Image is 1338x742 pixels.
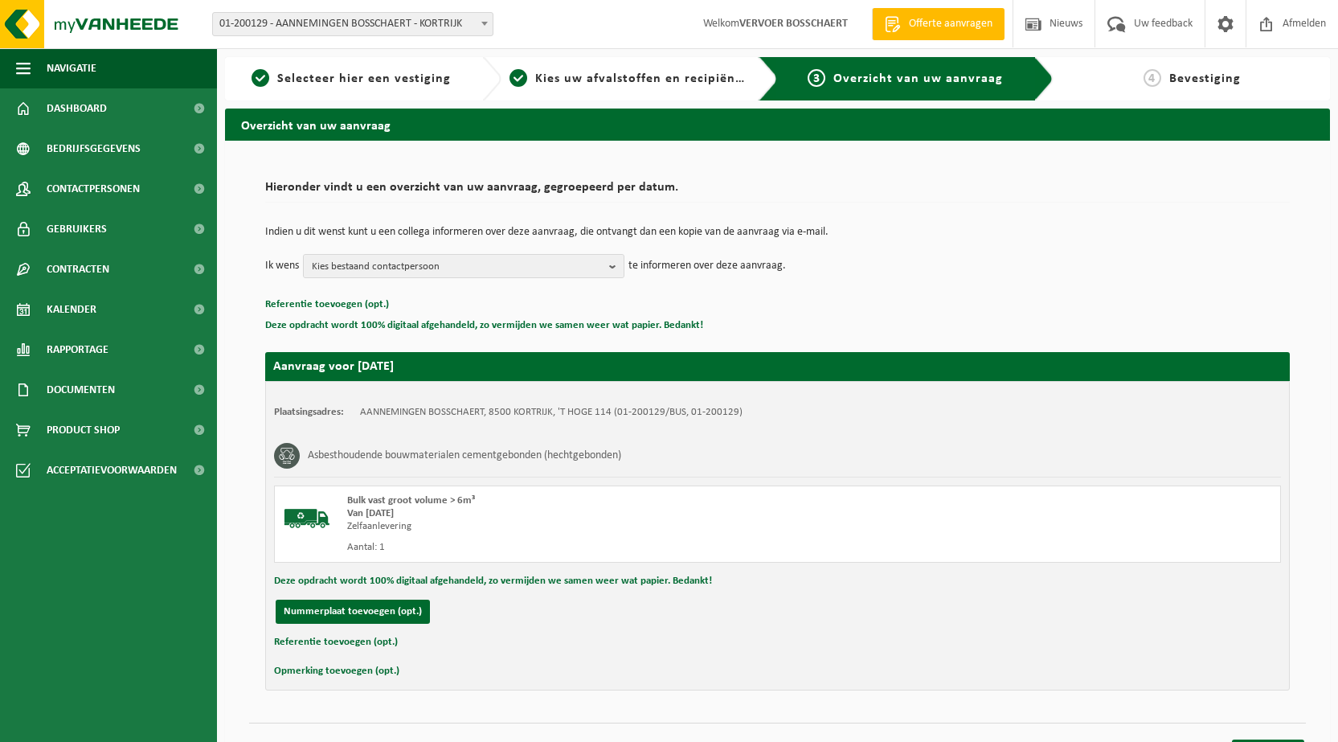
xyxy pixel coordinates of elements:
[274,661,399,682] button: Opmerking toevoegen (opt.)
[274,632,398,653] button: Referentie toevoegen (opt.)
[808,69,825,87] span: 3
[47,209,107,249] span: Gebruikers
[47,249,109,289] span: Contracten
[303,254,624,278] button: Kies bestaand contactpersoon
[273,360,394,373] strong: Aanvraag voor [DATE]
[277,72,451,85] span: Selecteer hier een vestiging
[347,495,475,506] span: Bulk vast groot volume > 6m³
[265,181,1290,203] h2: Hieronder vindt u een overzicht van uw aanvraag, gegroepeerd per datum.
[225,109,1330,140] h2: Overzicht van uw aanvraag
[360,406,743,419] td: AANNEMINGEN BOSSCHAERT, 8500 KORTRIJK, 'T HOGE 114 (01-200129/BUS, 01-200129)
[265,315,703,336] button: Deze opdracht wordt 100% digitaal afgehandeld, zo vermijden we samen weer wat papier. Bedankt!
[347,508,394,519] strong: Van [DATE]
[47,410,120,450] span: Product Shop
[283,494,331,543] img: BL-SO-LV.png
[233,69,469,88] a: 1Selecteer hier een vestiging
[47,289,96,330] span: Kalender
[509,69,527,87] span: 2
[628,254,786,278] p: te informeren over deze aanvraag.
[47,450,177,490] span: Acceptatievoorwaarden
[1169,72,1241,85] span: Bevestiging
[265,254,299,278] p: Ik wens
[833,72,1003,85] span: Overzicht van uw aanvraag
[47,169,140,209] span: Contactpersonen
[47,129,141,169] span: Bedrijfsgegevens
[905,16,996,32] span: Offerte aanvragen
[47,370,115,410] span: Documenten
[265,227,1290,238] p: Indien u dit wenst kunt u een collega informeren over deze aanvraag, die ontvangt dan een kopie v...
[308,443,621,469] h3: Asbesthoudende bouwmaterialen cementgebonden (hechtgebonden)
[1144,69,1161,87] span: 4
[212,12,493,36] span: 01-200129 - AANNEMINGEN BOSSCHAERT - KORTRIJK
[739,18,848,30] strong: VERVOER BOSSCHAERT
[509,69,746,88] a: 2Kies uw afvalstoffen en recipiënten
[47,48,96,88] span: Navigatie
[47,88,107,129] span: Dashboard
[872,8,1005,40] a: Offerte aanvragen
[252,69,269,87] span: 1
[213,13,493,35] span: 01-200129 - AANNEMINGEN BOSSCHAERT - KORTRIJK
[347,541,842,554] div: Aantal: 1
[274,571,712,592] button: Deze opdracht wordt 100% digitaal afgehandeld, zo vermijden we samen weer wat papier. Bedankt!
[276,600,430,624] button: Nummerplaat toevoegen (opt.)
[265,294,389,315] button: Referentie toevoegen (opt.)
[47,330,108,370] span: Rapportage
[347,520,842,533] div: Zelfaanlevering
[274,407,344,417] strong: Plaatsingsadres:
[312,255,603,279] span: Kies bestaand contactpersoon
[535,72,756,85] span: Kies uw afvalstoffen en recipiënten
